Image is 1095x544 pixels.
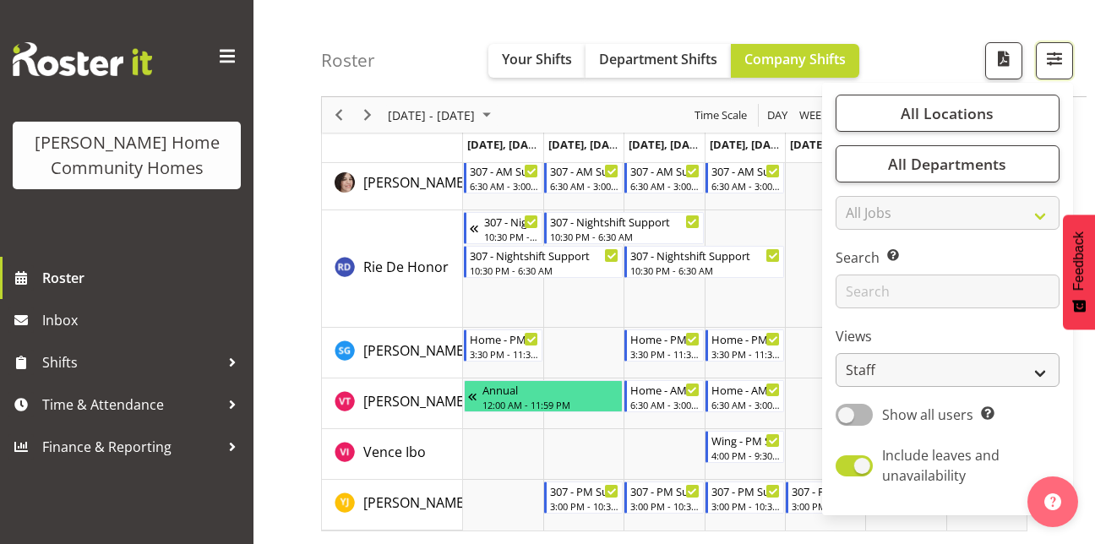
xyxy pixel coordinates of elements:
span: Feedback [1071,231,1087,291]
span: Department Shifts [599,50,717,68]
div: 307 - Nightshift Support [630,247,780,264]
div: 307 - AM Support [711,162,780,179]
span: Time & Attendance [42,392,220,417]
div: [PERSON_NAME] Home Community Homes [30,130,224,181]
button: All Locations [836,95,1060,132]
a: [PERSON_NAME] [363,172,468,193]
div: 6:30 AM - 3:00 PM [630,179,699,193]
div: 3:00 PM - 10:30 PM [711,499,780,513]
a: [PERSON_NAME] [363,492,468,513]
button: Department Shifts [586,44,731,78]
div: 307 - PM Support [711,482,780,499]
span: Include leaves and unavailability [882,446,1000,485]
div: 6:30 AM - 3:00 PM [630,398,699,411]
span: All Departments [888,154,1006,174]
button: Company Shifts [731,44,859,78]
div: 6:30 AM - 3:00 PM [711,398,780,411]
span: Finance & Reporting [42,434,220,460]
div: Home - PM Support 1 [470,330,538,347]
div: Rie De Honor"s event - 307 - Nightshift Support Begin From Wednesday, September 10, 2025 at 10:30... [624,246,784,278]
span: Shifts [42,350,220,375]
button: Timeline Day [765,105,791,126]
div: 3:30 PM - 11:30 PM [711,347,780,361]
a: Rie De Honor [363,257,449,277]
span: [PERSON_NAME] [363,392,468,411]
div: Sourav Guleria"s event - Home - PM Support 1 Begin From Monday, September 8, 2025 at 3:30:00 PM G... [464,329,542,362]
div: 10:30 PM - 6:30 AM [484,230,538,243]
span: All Locations [901,103,994,123]
td: Vence Ibo resource [322,429,463,480]
div: 307 - AM Support [470,162,538,179]
span: Week [798,105,830,126]
span: Rie De Honor [363,258,449,276]
div: Sourav Guleria"s event - Home - PM Support 1 Begin From Thursday, September 11, 2025 at 3:30:00 P... [705,329,784,362]
div: 10:30 PM - 6:30 AM [630,264,780,277]
div: Yuxi Ji"s event - 307 - PM Support Begin From Wednesday, September 10, 2025 at 3:00:00 PM GMT+12:... [624,481,703,514]
div: Yuxi Ji"s event - 307 - PM Support Begin From Tuesday, September 9, 2025 at 3:00:00 PM GMT+12:00 ... [544,481,623,514]
span: Show all users [882,405,973,424]
td: Sourav Guleria resource [322,328,463,378]
div: Rachida Ryan"s event - 307 - AM Support Begin From Thursday, September 11, 2025 at 6:30:00 AM GMT... [705,161,784,193]
td: Yuxi Ji resource [322,480,463,530]
span: [DATE], [DATE] [629,137,705,152]
span: Vence Ibo [363,443,426,461]
td: Vanessa Thornley resource [322,378,463,429]
div: 6:30 AM - 3:00 PM [470,179,538,193]
div: Vanessa Thornley"s event - Home - AM Support 1 Begin From Wednesday, September 10, 2025 at 6:30:0... [624,380,703,412]
div: 307 - PM Support [792,482,860,499]
div: Wing - PM Support 2 [711,432,780,449]
td: Rachida Ryan resource [322,160,463,210]
div: 10:30 PM - 6:30 AM [470,264,619,277]
span: Your Shifts [502,50,572,68]
span: [PERSON_NAME] [363,341,468,360]
div: 307 - Nightshift Support [484,213,538,230]
button: All Departments [836,145,1060,182]
button: Time Scale [692,105,750,126]
span: [DATE], [DATE] [548,137,625,152]
button: Download a PDF of the roster according to the set date range. [985,42,1022,79]
img: Rosterit website logo [13,42,152,76]
div: Vanessa Thornley"s event - Annual Begin From Monday, September 1, 2025 at 12:00:00 AM GMT+12:00 E... [464,380,624,412]
div: Rachida Ryan"s event - 307 - AM Support Begin From Tuesday, September 9, 2025 at 6:30:00 AM GMT+1... [544,161,623,193]
div: Rachida Ryan"s event - 307 - AM Support Begin From Monday, September 8, 2025 at 6:30:00 AM GMT+12... [464,161,542,193]
span: [DATE], [DATE] [790,137,867,152]
div: Vanessa Thornley"s event - Home - AM Support 1 Begin From Thursday, September 11, 2025 at 6:30:00... [705,380,784,412]
span: [DATE], [DATE] [710,137,787,152]
div: Rachida Ryan"s event - 307 - AM Support Begin From Wednesday, September 10, 2025 at 6:30:00 AM GM... [624,161,703,193]
div: 3:00 PM - 10:30 PM [792,499,860,513]
span: [PERSON_NAME] [363,493,468,512]
div: 6:30 AM - 3:00 PM [550,179,618,193]
div: Previous [324,97,353,133]
div: Next [353,97,382,133]
div: 307 - AM Support [550,162,618,179]
div: 307 - PM Support [550,482,618,499]
div: 4:00 PM - 9:30 PM [711,449,780,462]
span: [DATE], [DATE] [467,137,544,152]
div: Home - PM Support 1 [630,330,699,347]
div: Rie De Honor"s event - 307 - Nightshift Support Begin From Sunday, September 7, 2025 at 10:30:00 ... [464,212,542,244]
div: 3:00 PM - 10:30 PM [630,499,699,513]
span: Roster [42,265,245,291]
div: Yuxi Ji"s event - 307 - PM Support Begin From Friday, September 12, 2025 at 3:00:00 PM GMT+12:00 ... [786,481,864,514]
div: 3:30 PM - 11:30 PM [630,347,699,361]
span: Time Scale [693,105,749,126]
div: Vence Ibo"s event - Wing - PM Support 2 Begin From Thursday, September 11, 2025 at 4:00:00 PM GMT... [705,431,784,463]
td: Rie De Honor resource [322,210,463,328]
span: Day [765,105,789,126]
button: Your Shifts [488,44,586,78]
div: Rie De Honor"s event - 307 - Nightshift Support Begin From Tuesday, September 9, 2025 at 10:30:00... [544,212,704,244]
div: 3:30 PM - 11:30 PM [470,347,538,361]
span: Inbox [42,307,245,333]
div: 307 - PM Support [630,482,699,499]
h4: Roster [321,51,375,70]
button: Feedback - Show survey [1063,215,1095,329]
button: September 08 - 14, 2025 [385,105,498,126]
div: 12:00 AM - 11:59 PM [482,398,619,411]
div: Home - AM Support 1 [630,381,699,398]
button: Next [357,105,379,126]
a: [PERSON_NAME] [363,340,468,361]
div: 307 - Nightshift Support [470,247,619,264]
img: help-xxl-2.png [1044,493,1061,510]
input: Search [836,275,1060,308]
span: [DATE] - [DATE] [386,105,477,126]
